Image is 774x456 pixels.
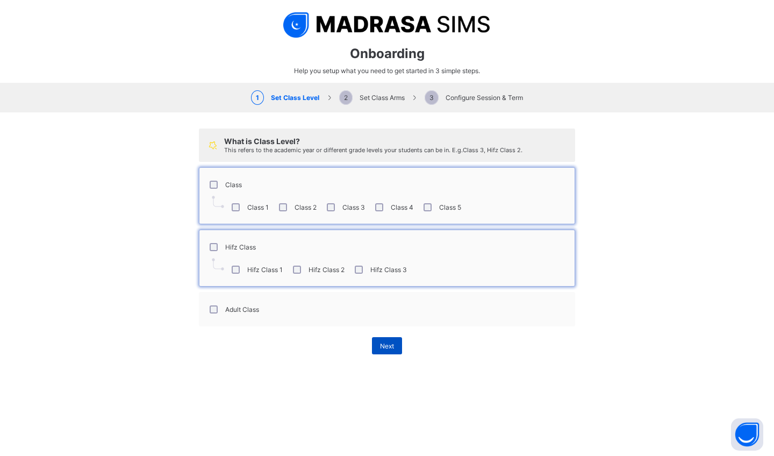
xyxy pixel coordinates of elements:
[309,266,345,274] label: Hifz Class 2
[294,67,480,75] span: Help you setup what you need to get started in 3 simple steps.
[370,266,407,274] label: Hifz Class 3
[350,46,425,61] span: Onboarding
[342,203,365,211] label: Class 3
[283,11,491,38] img: logo
[251,90,264,105] span: 1
[225,243,256,251] label: Hifz Class
[380,342,394,350] span: Next
[391,203,413,211] label: Class 4
[295,203,317,211] label: Class 2
[212,258,224,270] img: pointer.7d5efa4dba55a2dde3e22c45d215a0de.svg
[212,196,224,208] img: pointer.7d5efa4dba55a2dde3e22c45d215a0de.svg
[439,203,461,211] label: Class 5
[224,146,522,154] span: This refers to the academic year or different grade levels your students can be in. E.g. Class 3,...
[225,305,259,313] label: Adult Class
[251,94,319,102] span: Set Class Level
[225,181,242,189] label: Class
[247,203,269,211] label: Class 1
[339,90,353,105] span: 2
[425,94,523,102] span: Configure Session & Term
[425,90,439,105] span: 3
[224,137,300,146] span: What is Class Level?
[247,266,283,274] label: Hifz Class 1
[339,94,405,102] span: Set Class Arms
[731,418,763,451] button: Open asap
